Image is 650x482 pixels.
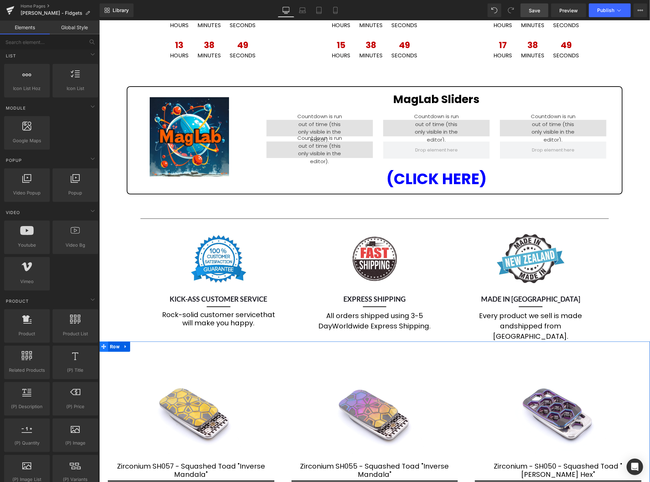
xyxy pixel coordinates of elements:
[57,290,182,306] p: Rock-solid customer service
[22,321,31,331] a: Expand / Collapse
[232,32,251,38] span: Hours
[5,53,17,59] span: List
[454,20,480,32] span: 49
[55,439,96,447] span: (P) Image
[42,341,142,441] img: Zirconium SH057 - Squashed Toad
[130,20,156,32] span: 49
[6,85,48,92] span: Icon List Hoz
[71,2,89,8] span: Hours
[597,8,614,13] span: Publish
[5,157,23,164] span: Popup
[98,32,122,38] span: Minutes
[9,321,22,331] span: Row
[376,441,542,458] a: Zirconium - SH050 - Squashed Toad "[PERSON_NAME] Hex"
[260,32,283,38] span: Minutes
[55,242,96,249] span: Video Bg
[327,3,344,17] a: Mobile
[98,20,122,32] span: 38
[244,274,306,282] b: EXPRESS SHIPPING
[294,71,380,86] strong: MagLab Sliders
[6,439,48,447] span: (P) Quantity
[55,367,96,374] span: (P) Title
[192,441,359,458] a: Zirconium SH055 - Squashed Toad "Inverse Mandala"
[55,189,96,197] span: Popup
[266,461,285,469] span: $227.00
[55,403,96,410] span: (P) Price
[634,3,647,17] button: More
[409,341,509,441] img: Zirconium - SH050 - Squashed Toad
[395,32,413,38] span: Hours
[627,459,643,475] div: Open Intercom Messenger
[488,3,501,17] button: Undo
[369,290,494,321] p: Every product we sell is made and
[422,20,445,32] span: 38
[589,3,631,17] button: Publish
[422,2,445,8] span: Minutes
[82,461,101,469] span: $227.00
[21,3,100,9] a: Home Pages
[226,341,326,441] img: Zirconium SH055 - Squashed Toad
[113,7,129,13] span: Library
[260,2,283,8] span: Minutes
[83,289,176,307] span: that will make you happy.
[292,2,318,8] span: Seconds
[278,3,294,17] a: Desktop
[294,3,311,17] a: Laptop
[6,137,48,144] span: Google Maps
[6,189,48,197] span: Video Popup
[9,441,175,458] a: Zirconium SH057 - Squashed Toad "Inverse Mandala"
[311,3,327,17] a: Tablet
[21,10,82,16] span: [PERSON_NAME] - Fidgets
[55,85,96,92] span: Icon List
[98,2,122,8] span: Minutes
[5,298,30,304] span: Product
[6,367,48,374] span: Related Products
[292,20,318,32] span: 49
[292,32,318,38] span: Seconds
[287,148,387,169] a: (CLICK HERE)
[382,274,481,282] b: MADE IN [GEOGRAPHIC_DATA]
[454,2,480,8] span: Seconds
[529,7,540,14] span: Save
[130,2,156,8] span: Seconds
[232,2,251,8] span: Hours
[395,2,413,8] span: Hours
[130,32,156,38] span: Seconds
[50,21,100,34] a: Global Style
[71,274,168,282] b: KICK-ASS CUSTOMER SERVICE
[454,32,480,38] span: Seconds
[6,278,48,285] span: Vimeo
[6,403,48,410] span: (P) Description
[71,32,89,38] span: Hours
[100,3,134,17] a: New Library
[395,20,413,32] span: 17
[5,209,21,216] span: Video
[422,32,445,38] span: Minutes
[5,105,26,111] span: Module
[6,330,48,337] span: Product
[394,301,469,321] span: shipped from [GEOGRAPHIC_DATA].
[6,242,48,249] span: Youtube
[559,7,578,14] span: Preview
[551,3,586,17] a: Preview
[213,290,338,311] p: All orders shipped using 3-5 Day
[71,20,89,32] span: 13
[233,301,331,310] span: Worldwide Express Shipping.
[449,461,469,469] span: $227.00
[504,3,518,17] button: Redo
[55,330,96,337] span: Product List
[232,20,251,32] span: 15
[260,20,283,32] span: 38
